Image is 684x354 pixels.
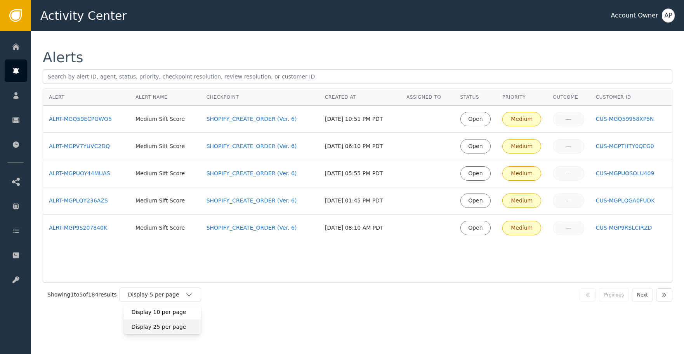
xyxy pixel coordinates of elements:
div: — [558,224,579,232]
div: Open [465,169,486,178]
td: [DATE] 10:51 PM PDT [319,106,401,133]
a: CUS-MGPUOSOLU409 [596,169,666,178]
a: CUS-MGP9RSLCIRZD [596,224,666,232]
a: SHOPIFY_CREATE_ORDER (Ver. 6) [207,197,313,205]
div: Display 5 per page [123,305,201,334]
div: Outcome [553,94,584,101]
a: SHOPIFY_CREATE_ORDER (Ver. 6) [207,142,313,150]
div: Medium [507,197,536,205]
div: Display 10 per page [131,308,193,316]
div: Checkpoint [207,94,313,101]
td: [DATE] 08:10 AM PDT [319,214,401,241]
div: Alerts [43,51,83,65]
div: Medium Sift Score [135,142,195,150]
input: Search by alert ID, agent, status, priority, checkpoint resolution, review resolution, or custome... [43,69,672,84]
a: ALRT-MGPUOY44MUAS [49,169,124,178]
div: Medium [507,169,536,178]
div: Showing 1 to 5 of 184 results [47,291,116,299]
button: Display 5 per page [120,288,201,302]
div: Alert [49,94,124,101]
div: Medium Sift Score [135,115,195,123]
span: Activity Center [40,7,127,24]
div: Created At [325,94,395,101]
a: SHOPIFY_CREATE_ORDER (Ver. 6) [207,115,313,123]
a: ALRT-MGP9S207840K [49,224,124,232]
button: Next [632,288,653,302]
div: Open [465,224,486,232]
td: [DATE] 01:45 PM PDT [319,187,401,214]
div: Medium [507,224,536,232]
div: Priority [502,94,541,101]
a: CUS-MGPTHTY0QEG0 [596,142,666,150]
div: — [558,142,579,150]
a: SHOPIFY_CREATE_ORDER (Ver. 6) [207,169,313,178]
td: [DATE] 05:55 PM PDT [319,160,401,187]
div: Account Owner [611,11,658,20]
button: AP [662,9,675,23]
div: Customer ID [596,94,666,101]
div: Open [465,142,486,150]
a: ALRT-MGPLQY236AZS [49,197,124,205]
div: Medium Sift Score [135,197,195,205]
div: Medium [507,142,536,150]
div: — [558,115,579,123]
div: Assigned To [406,94,449,101]
a: CUS-MGPLQGA0FUDK [596,197,666,205]
a: CUS-MGQ59958XP5N [596,115,666,123]
a: ALRT-MGQ59ECPGWO5 [49,115,124,123]
div: Medium [507,115,536,123]
div: Display 25 per page [131,323,193,331]
div: Open [465,115,486,123]
div: Alert Name [135,94,195,101]
div: Display 5 per page [128,291,185,299]
a: ALRT-MGPV7YUVC2DQ [49,142,124,150]
a: SHOPIFY_CREATE_ORDER (Ver. 6) [207,224,313,232]
div: Medium Sift Score [135,169,195,178]
div: — [558,197,579,205]
div: Medium Sift Score [135,224,195,232]
div: — [558,169,579,178]
td: [DATE] 06:10 PM PDT [319,133,401,160]
div: Status [460,94,491,101]
div: Open [465,197,486,205]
